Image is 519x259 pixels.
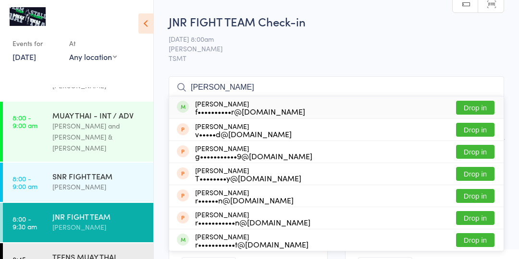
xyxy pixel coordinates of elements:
[69,51,117,62] div: Any location
[195,100,305,115] div: [PERSON_NAME]
[195,196,294,204] div: r••••••n@[DOMAIN_NAME]
[52,171,145,181] div: SNR FIGHT TEAM
[12,215,37,230] time: 8:00 - 9:30 am
[195,211,310,226] div: [PERSON_NAME]
[456,167,494,181] button: Drop in
[3,102,153,162] a: 8:00 -9:00 amMUAY THAI - INT / ADV[PERSON_NAME] and [PERSON_NAME] & [PERSON_NAME]
[52,211,145,222] div: JNR FIGHT TEAM
[169,76,504,98] input: Search
[195,122,292,138] div: [PERSON_NAME]
[195,233,309,248] div: [PERSON_NAME]
[52,181,145,192] div: [PERSON_NAME]
[195,166,301,182] div: [PERSON_NAME]
[169,53,504,63] span: TSMT
[456,233,494,247] button: Drop in
[3,203,153,242] a: 8:00 -9:30 amJNR FIGHT TEAM[PERSON_NAME]
[456,101,494,115] button: Drop in
[195,188,294,204] div: [PERSON_NAME]
[169,13,504,29] h2: JNR FIGHT TEAM Check-in
[195,144,312,160] div: [PERSON_NAME]
[10,7,46,26] img: Team Stalder Muay Thai
[195,174,301,182] div: T••••••••y@[DOMAIN_NAME]
[12,51,36,62] a: [DATE]
[12,175,37,190] time: 8:00 - 9:00 am
[456,211,494,225] button: Drop in
[52,222,145,233] div: [PERSON_NAME]
[195,107,305,115] div: f••••••••••r@[DOMAIN_NAME]
[195,130,292,138] div: v•••••d@[DOMAIN_NAME]
[52,110,145,120] div: MUAY THAI - INT / ADV
[169,34,489,44] span: [DATE] 8:00am
[169,44,489,53] span: [PERSON_NAME]
[12,73,37,89] time: 8:00 - 8:45 am
[12,114,37,129] time: 8:00 - 9:00 am
[69,35,117,51] div: At
[456,145,494,159] button: Drop in
[3,163,153,202] a: 8:00 -9:00 amSNR FIGHT TEAM[PERSON_NAME]
[456,123,494,137] button: Drop in
[12,35,60,51] div: Events for
[195,240,309,248] div: r•••••••••••t@[DOMAIN_NAME]
[195,152,312,160] div: g•••••••••••9@[DOMAIN_NAME]
[52,120,145,153] div: [PERSON_NAME] and [PERSON_NAME] & [PERSON_NAME]
[456,189,494,203] button: Drop in
[195,218,310,226] div: r•••••••••••n@[DOMAIN_NAME]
